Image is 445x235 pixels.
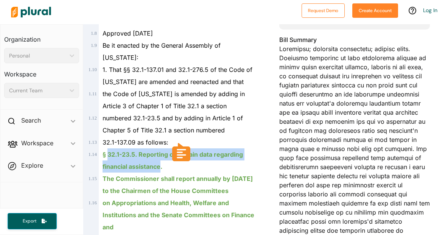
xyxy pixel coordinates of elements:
[103,42,221,61] span: Be it enacted by the General Assembly of [US_STATE]:
[103,114,243,134] span: numbered 32.1-23.5 and by adding in Article 1 of Chapter 5 of Title 32.1 a section numbered
[302,6,345,14] a: Request Demo
[352,3,398,18] button: Create Account
[9,87,67,95] div: Current Team
[88,176,96,181] span: 1 . 15
[9,52,67,60] div: Personal
[103,30,153,37] span: Approved [DATE]
[423,7,437,14] a: Log In
[352,6,398,14] a: Create Account
[103,139,168,146] span: 32.1-137.09 as follows:
[88,140,96,145] span: 1 . 13
[21,116,41,125] h2: Search
[88,67,96,72] span: 1 . 10
[89,91,97,96] span: 1 . 11
[302,3,345,18] button: Request Demo
[88,200,96,205] span: 1 . 16
[103,66,252,86] span: 1. That §§ 32.1-137.01 and 32.1-276.5 of the Code of [US_STATE] are amended and reenacted and that
[4,28,79,45] h3: Organization
[88,115,96,121] span: 1 . 12
[8,213,57,229] button: Export
[17,218,42,224] span: Export
[4,63,79,80] h3: Workspace
[279,35,430,44] h3: Bill Summary
[91,43,97,48] span: 1 . 9
[103,90,245,110] span: the Code of [US_STATE] is amended by adding in Article 3 of Chapter 1 of Title 32.1 a section
[103,151,243,170] ins: § 32.1-23.5. Reporting of certain data regarding financial assistance.
[91,31,97,36] span: 1 . 8
[103,199,254,231] ins: on Appropriations and Health, Welfare and Institutions and the Senate Committees on Finance and
[103,175,253,195] ins: The Commissioner shall report annually by [DATE] to the Chairmen of the House Committees
[88,152,96,157] span: 1 . 14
